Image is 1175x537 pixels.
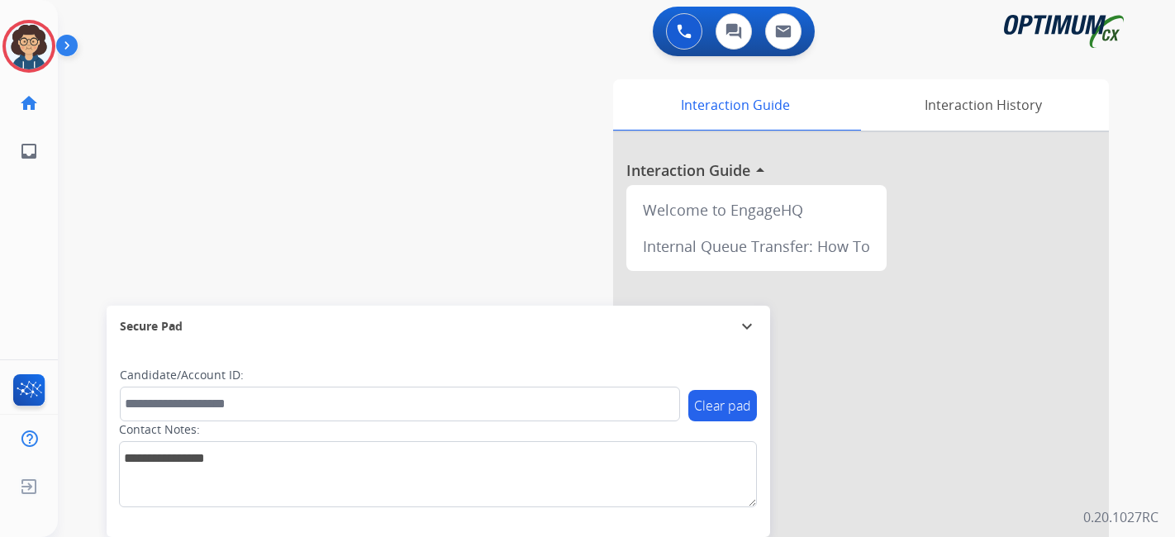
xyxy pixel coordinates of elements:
label: Contact Notes: [119,421,200,438]
button: Clear pad [688,390,757,421]
span: Secure Pad [120,318,183,335]
div: Interaction Guide [613,79,857,131]
mat-icon: inbox [19,141,39,161]
img: avatar [6,23,52,69]
div: Welcome to EngageHQ [633,192,880,228]
mat-icon: expand_more [737,316,757,336]
p: 0.20.1027RC [1083,507,1158,527]
div: Interaction History [857,79,1109,131]
label: Candidate/Account ID: [120,367,244,383]
mat-icon: home [19,93,39,113]
div: Internal Queue Transfer: How To [633,228,880,264]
